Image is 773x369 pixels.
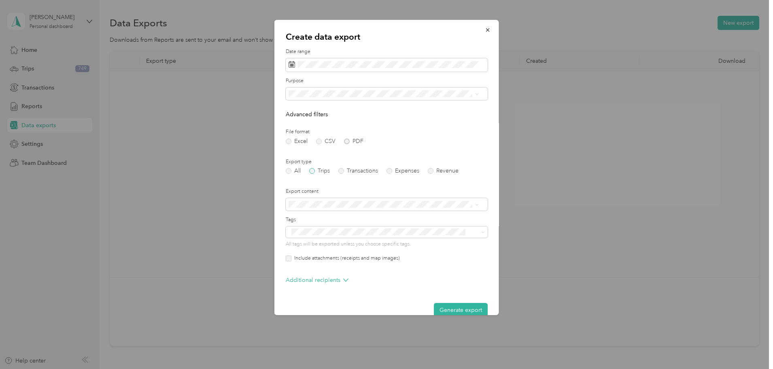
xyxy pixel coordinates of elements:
label: Date range [286,48,488,55]
label: All [286,168,301,174]
button: Generate export [434,303,488,317]
p: Create data export [286,31,488,43]
iframe: Everlance-gr Chat Button Frame [728,324,773,369]
p: Additional recipients [286,276,348,284]
label: Transactions [338,168,378,174]
p: All tags will be exported unless you choose specific tags. [286,241,488,248]
label: Export content [286,188,488,195]
label: Include attachments (receipts and map images) [291,255,400,262]
label: Tags [286,216,488,224]
label: CSV [316,139,336,144]
label: Excel [286,139,308,144]
label: File format [286,128,488,136]
label: Export type [286,158,488,166]
p: Advanced filters [286,110,488,119]
label: Expenses [386,168,419,174]
label: Trips [309,168,330,174]
label: PDF [344,139,363,144]
label: Purpose [286,77,488,85]
label: Revenue [428,168,459,174]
